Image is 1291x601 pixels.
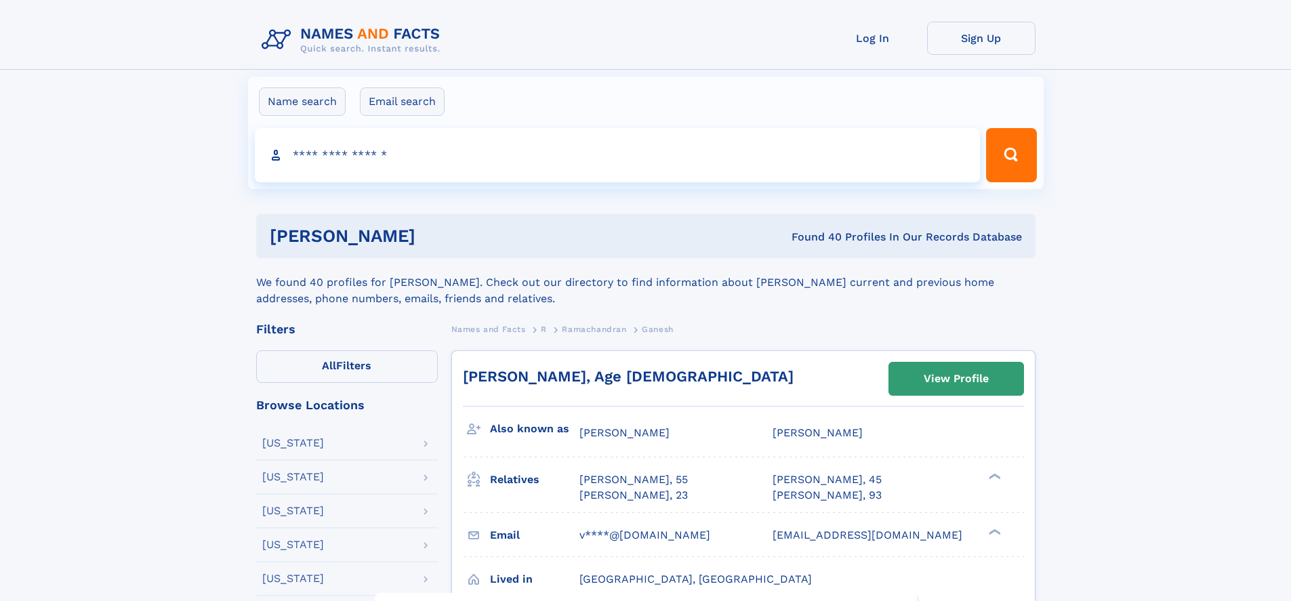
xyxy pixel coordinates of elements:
[603,230,1022,245] div: Found 40 Profiles In Our Records Database
[642,325,674,334] span: Ganesh
[490,417,579,440] h3: Also known as
[463,368,794,385] a: [PERSON_NAME], Age [DEMOGRAPHIC_DATA]
[262,472,324,482] div: [US_STATE]
[256,350,438,383] label: Filters
[562,325,626,334] span: Ramachandran
[490,524,579,547] h3: Email
[322,359,336,372] span: All
[490,568,579,591] h3: Lived in
[579,426,670,439] span: [PERSON_NAME]
[985,472,1002,481] div: ❯
[819,22,927,55] a: Log In
[773,529,962,541] span: [EMAIL_ADDRESS][DOMAIN_NAME]
[256,22,451,58] img: Logo Names and Facts
[256,399,438,411] div: Browse Locations
[541,320,547,337] a: R
[579,488,688,503] a: [PERSON_NAME], 23
[262,539,324,550] div: [US_STATE]
[490,468,579,491] h3: Relatives
[773,472,882,487] a: [PERSON_NAME], 45
[541,325,547,334] span: R
[924,363,989,394] div: View Profile
[451,320,526,337] a: Names and Facts
[579,573,812,585] span: [GEOGRAPHIC_DATA], [GEOGRAPHIC_DATA]
[927,22,1036,55] a: Sign Up
[262,573,324,584] div: [US_STATE]
[985,527,1002,536] div: ❯
[889,362,1023,395] a: View Profile
[255,128,981,182] input: search input
[270,228,604,245] h1: [PERSON_NAME]
[986,128,1036,182] button: Search Button
[360,87,445,116] label: Email search
[262,438,324,449] div: [US_STATE]
[773,426,863,439] span: [PERSON_NAME]
[579,472,688,487] a: [PERSON_NAME], 55
[562,320,626,337] a: Ramachandran
[256,323,438,335] div: Filters
[773,488,882,503] a: [PERSON_NAME], 93
[259,87,346,116] label: Name search
[256,258,1036,307] div: We found 40 profiles for [PERSON_NAME]. Check out our directory to find information about [PERSON...
[262,505,324,516] div: [US_STATE]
